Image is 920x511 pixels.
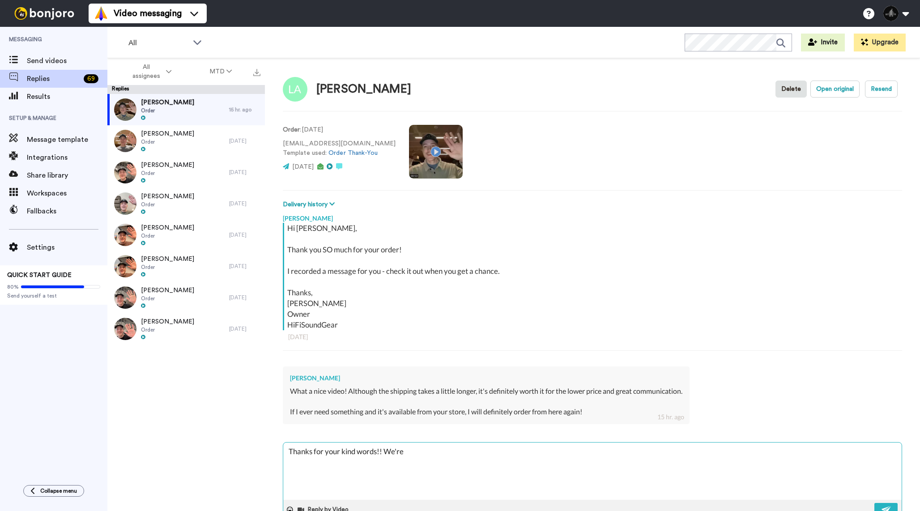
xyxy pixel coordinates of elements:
img: f707a392-dd45-4e53-96f6-ab8fecb6827a-thumb.jpg [114,318,136,340]
p: : [DATE] [283,125,396,135]
img: vm-color.svg [94,6,108,21]
a: [PERSON_NAME]Order[DATE] [107,125,265,157]
img: b64a30e5-50a6-4696-9e13-3067c30a5896-thumb.jpg [114,130,136,152]
a: [PERSON_NAME]Order[DATE] [107,251,265,282]
span: Fallbacks [27,206,107,217]
div: [PERSON_NAME] [290,374,682,383]
span: Send videos [27,55,107,66]
button: Collapse menu [23,485,84,497]
a: [PERSON_NAME]Order[DATE] [107,157,265,188]
img: a64b7931-1891-4af5-9ec1-e563011aa9d0-thumb.jpg [114,255,136,277]
button: Open original [810,81,860,98]
a: Order Thank-You [328,150,378,156]
div: What a nice video! Although the shipping takes a little longer, it's definitely worth it for the ... [290,386,682,417]
span: Replies [27,73,80,84]
span: QUICK START GUIDE [7,272,72,278]
span: Order [141,138,194,145]
p: [EMAIL_ADDRESS][DOMAIN_NAME] Template used: [283,139,396,158]
button: Delete [775,81,807,98]
a: [PERSON_NAME]Order[DATE] [107,188,265,219]
span: Order [141,107,194,114]
div: [DATE] [229,231,260,238]
span: Video messaging [114,7,182,20]
div: [DATE] [229,325,260,332]
div: 69 [84,74,98,83]
div: Hi [PERSON_NAME], Thank you SO much for your order! I recorded a message for you - check it out w... [287,223,900,330]
div: 15 hr. ago [657,413,684,422]
span: [PERSON_NAME] [141,317,194,326]
div: 15 hr. ago [229,106,260,113]
span: Send yourself a test [7,292,100,299]
span: Order [141,232,194,239]
span: Share library [27,170,107,181]
span: [PERSON_NAME] [141,223,194,232]
img: bj-logo-header-white.svg [11,7,78,20]
textarea: Thanks for your kind words!! We'r [283,443,902,500]
span: All assignees [128,63,164,81]
img: cf88f0ee-ff97-4733-8529-736ae7a90826-thumb.jpg [114,192,136,215]
img: 2d9b3a63-8810-499b-9b97-3e419722967f-thumb.jpg [114,286,136,309]
div: [DATE] [229,200,260,207]
button: Resend [865,81,898,98]
button: Upgrade [854,34,906,51]
span: Message template [27,134,107,145]
span: [PERSON_NAME] [141,192,194,201]
span: Workspaces [27,188,107,199]
strong: Order [283,127,300,133]
span: Order [141,201,194,208]
a: [PERSON_NAME]Order[DATE] [107,219,265,251]
button: Delivery history [283,200,337,209]
span: [PERSON_NAME] [141,98,194,107]
button: Export all results that match these filters now. [251,65,263,78]
span: Order [141,170,194,177]
span: Results [27,91,107,102]
a: [PERSON_NAME]Order15 hr. ago [107,94,265,125]
img: a8d81722-cee6-447a-8634-960e93ca98c2-thumb.jpg [114,98,136,121]
span: Integrations [27,152,107,163]
span: 80% [7,283,19,290]
a: [PERSON_NAME]Order[DATE] [107,282,265,313]
div: [PERSON_NAME] [283,209,902,223]
div: [DATE] [229,137,260,145]
button: MTD [191,64,251,80]
span: Order [141,326,194,333]
span: Settings [27,242,107,253]
span: Order [141,264,194,271]
span: Order [141,295,194,302]
img: 5b18b1be-62a9-418c-8762-df2c077d939a-thumb.jpg [114,161,136,183]
div: Replies [107,85,265,94]
img: Image of LAURA A CASTILLO [283,77,307,102]
div: [DATE] [288,332,897,341]
span: [PERSON_NAME] [141,161,194,170]
span: [DATE] [292,164,314,170]
a: [PERSON_NAME]Order[DATE] [107,313,265,345]
div: [PERSON_NAME] [316,83,411,96]
span: [PERSON_NAME] [141,286,194,295]
div: [DATE] [229,169,260,176]
button: Invite [801,34,845,51]
img: f7c7495a-b2d0-42e7-916e-3a38916b15ce-thumb.jpg [114,224,136,246]
span: Collapse menu [40,487,77,494]
span: [PERSON_NAME] [141,255,194,264]
span: All [128,38,188,48]
button: All assignees [109,59,191,84]
div: [DATE] [229,294,260,301]
img: export.svg [253,69,260,76]
span: [PERSON_NAME] [141,129,194,138]
div: [DATE] [229,263,260,270]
